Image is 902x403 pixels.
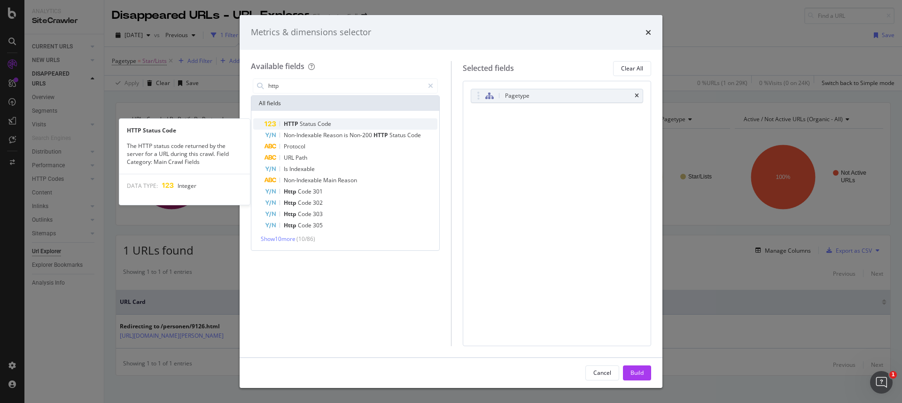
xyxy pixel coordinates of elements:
[298,210,313,218] span: Code
[240,15,662,388] div: modal
[323,176,338,184] span: Main
[284,221,298,229] span: Http
[870,371,893,394] iframe: Intercom live chat
[338,176,357,184] span: Reason
[621,64,643,72] div: Clear All
[284,187,298,195] span: Http
[284,120,300,128] span: HTTP
[373,131,389,139] span: HTTP
[313,187,323,195] span: 301
[289,165,315,173] span: Indexable
[585,365,619,380] button: Cancel
[350,131,373,139] span: Non-200
[889,371,897,379] span: 1
[284,142,305,150] span: Protocol
[313,210,323,218] span: 303
[284,176,323,184] span: Non-Indexable
[119,126,250,134] div: HTTP Status Code
[463,63,514,74] div: Selected fields
[505,91,529,101] div: Pagetype
[284,199,298,207] span: Http
[323,131,344,139] span: Reason
[635,93,639,99] div: times
[261,235,295,243] span: Show 10 more
[389,131,407,139] span: Status
[284,210,298,218] span: Http
[300,120,318,128] span: Status
[593,369,611,377] div: Cancel
[471,89,644,103] div: Pagetypetimes
[623,365,651,380] button: Build
[318,120,331,128] span: Code
[267,79,424,93] input: Search by field name
[284,131,323,139] span: Non-Indexable
[313,221,323,229] span: 305
[645,26,651,39] div: times
[251,96,439,111] div: All fields
[613,61,651,76] button: Clear All
[344,131,350,139] span: is
[296,235,315,243] span: ( 10 / 86 )
[407,131,421,139] span: Code
[298,187,313,195] span: Code
[298,199,313,207] span: Code
[251,26,371,39] div: Metrics & dimensions selector
[298,221,313,229] span: Code
[284,154,295,162] span: URL
[630,369,644,377] div: Build
[119,142,250,166] div: The HTTP status code returned by the server for a URL during this crawl. Field Category: Main Cra...
[251,61,304,71] div: Available fields
[284,165,289,173] span: Is
[295,154,307,162] span: Path
[313,199,323,207] span: 302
